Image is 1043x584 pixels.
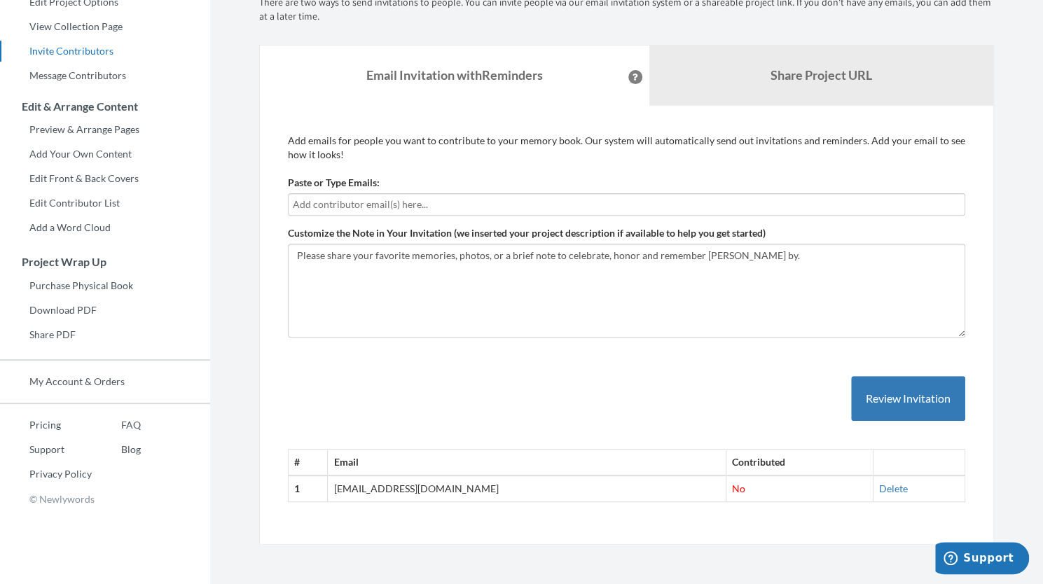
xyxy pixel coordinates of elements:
[288,226,766,240] label: Customize the Note in Your Invitation (we inserted your project description if available to help ...
[366,67,543,83] strong: Email Invitation with Reminders
[879,482,908,494] a: Delete
[92,415,141,436] a: FAQ
[289,475,328,501] th: 1
[288,134,965,162] p: Add emails for people you want to contribute to your memory book. Our system will automatically s...
[935,542,1029,577] iframe: Opens a widget where you can chat to one of our agents
[288,244,965,338] textarea: Please share your favorite memories, photos, or a brief note to celebrate, honor and remember [PE...
[293,197,960,212] input: Add contributor email(s) here...
[771,67,872,83] b: Share Project URL
[1,256,210,268] h3: Project Wrap Up
[1,100,210,113] h3: Edit & Arrange Content
[328,475,726,501] td: [EMAIL_ADDRESS][DOMAIN_NAME]
[726,450,873,475] th: Contributed
[288,176,380,190] label: Paste or Type Emails:
[851,376,965,422] button: Review Invitation
[328,450,726,475] th: Email
[289,450,328,475] th: #
[732,482,745,494] span: No
[92,439,141,460] a: Blog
